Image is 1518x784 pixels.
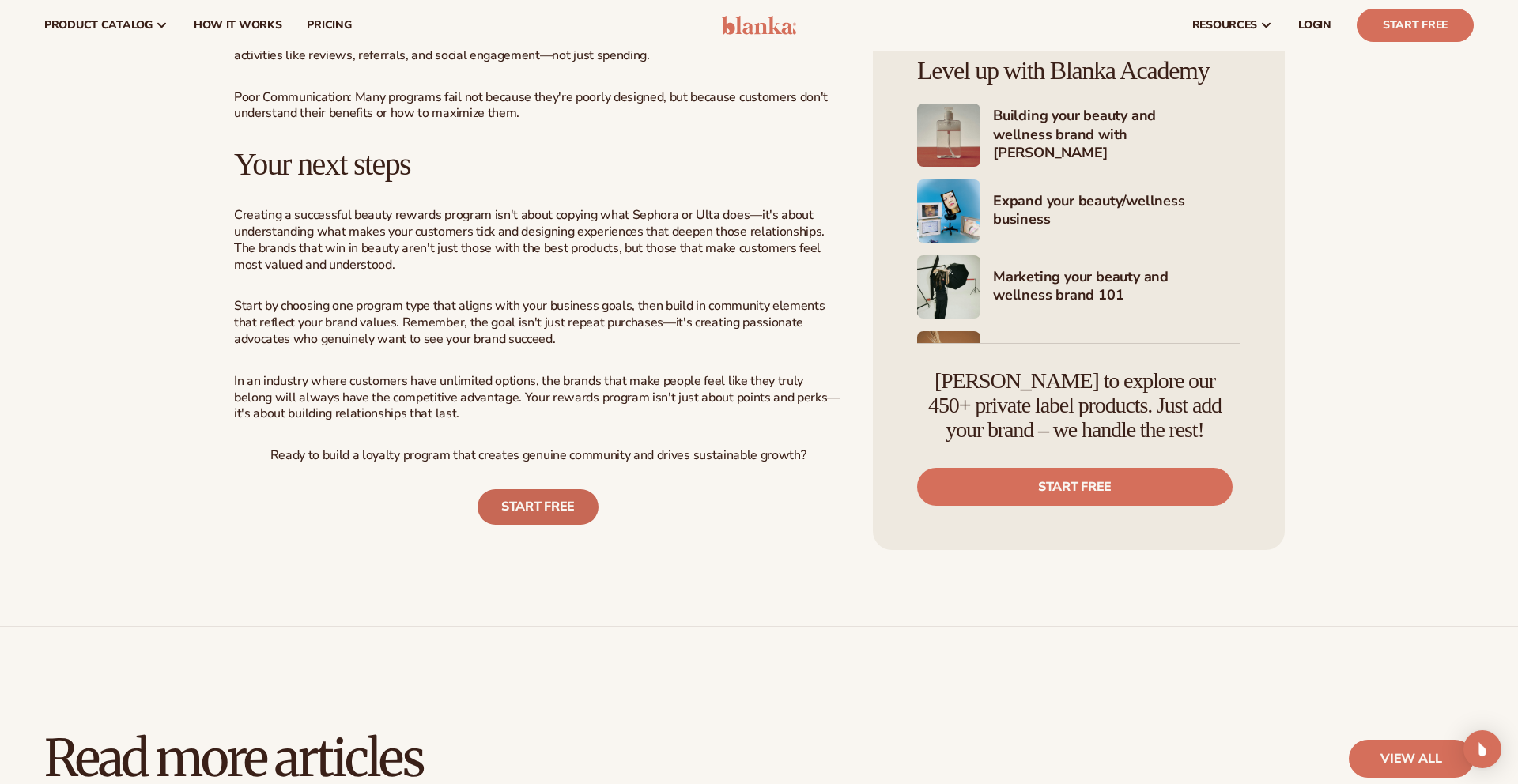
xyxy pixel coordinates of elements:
[917,332,1240,395] a: Shopify Image 8 Mastering ecommerce: Boost your beauty and wellness sales
[917,256,1240,319] a: Shopify Image 7 Marketing your beauty and wellness brand 101
[917,332,980,395] img: Shopify Image 8
[234,372,840,423] span: In an industry where customers have unlimited options, the brands that make people feel like they...
[234,89,349,106] span: Poor Communication
[234,146,410,182] span: Your next steps
[1298,19,1331,32] span: LOGIN
[478,489,599,525] a: START FREE
[1463,730,1501,768] div: Open Intercom Messenger
[1192,19,1257,32] span: resources
[917,370,1233,443] h4: [PERSON_NAME] to explore our 450+ private label products. Just add your brand – we handle the rest!
[917,57,1240,85] h4: Level up with Blanka Academy
[917,468,1233,506] a: Start free
[234,206,825,273] span: Creating a successful beauty rewards program isn't about copying what Sephora or Ulta does—it's a...
[234,297,825,348] span: Start by choosing one program type that aligns with your business goals, then build in community ...
[1357,9,1474,42] a: Start Free
[1349,740,1474,778] a: view all
[44,19,153,32] span: product catalog
[722,16,797,35] img: logo
[270,447,806,464] span: Ready to build a loyalty program that creates genuine community and drives sustainable growth?
[917,180,980,243] img: Shopify Image 6
[307,19,351,32] span: pricing
[993,192,1240,231] h4: Expand your beauty/wellness business
[234,89,828,122] span: : Many programs fail not because they're poorly designed, but because customers don't understand ...
[194,19,282,32] span: How It Works
[917,180,1240,243] a: Shopify Image 6 Expand your beauty/wellness business
[917,104,1240,168] a: Shopify Image 5 Building your beauty and wellness brand with [PERSON_NAME]
[993,107,1240,164] h4: Building your beauty and wellness brand with [PERSON_NAME]
[993,268,1240,307] h4: Marketing your beauty and wellness brand 101
[917,256,980,319] img: Shopify Image 7
[917,104,980,168] img: Shopify Image 5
